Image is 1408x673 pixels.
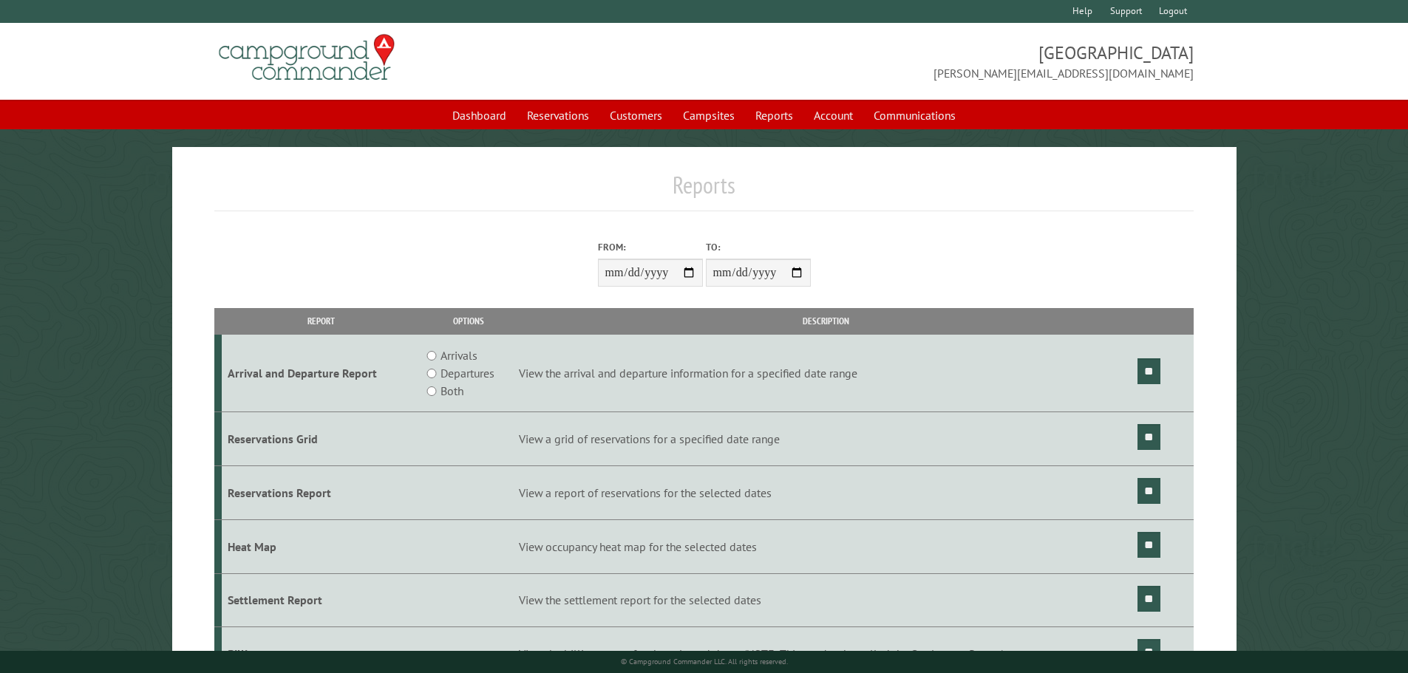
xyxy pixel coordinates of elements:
[805,101,862,129] a: Account
[706,240,811,254] label: To:
[517,412,1135,466] td: View a grid of reservations for a specified date range
[222,573,421,627] td: Settlement Report
[441,382,463,400] label: Both
[517,573,1135,627] td: View the settlement report for the selected dates
[674,101,744,129] a: Campsites
[517,308,1135,334] th: Description
[441,364,494,382] label: Departures
[222,335,421,412] td: Arrival and Departure Report
[704,41,1194,82] span: [GEOGRAPHIC_DATA] [PERSON_NAME][EMAIL_ADDRESS][DOMAIN_NAME]
[443,101,515,129] a: Dashboard
[222,412,421,466] td: Reservations Grid
[865,101,965,129] a: Communications
[517,335,1135,412] td: View the arrival and departure information for a specified date range
[746,101,802,129] a: Reports
[517,465,1135,519] td: View a report of reservations for the selected dates
[420,308,516,334] th: Options
[214,29,399,86] img: Campground Commander
[598,240,703,254] label: From:
[621,657,788,666] small: © Campground Commander LLC. All rights reserved.
[222,308,421,334] th: Report
[518,101,598,129] a: Reservations
[222,519,421,573] td: Heat Map
[222,465,421,519] td: Reservations Report
[214,171,1194,211] h1: Reports
[441,346,477,364] label: Arrivals
[517,519,1135,573] td: View occupancy heat map for the selected dates
[601,101,671,129] a: Customers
